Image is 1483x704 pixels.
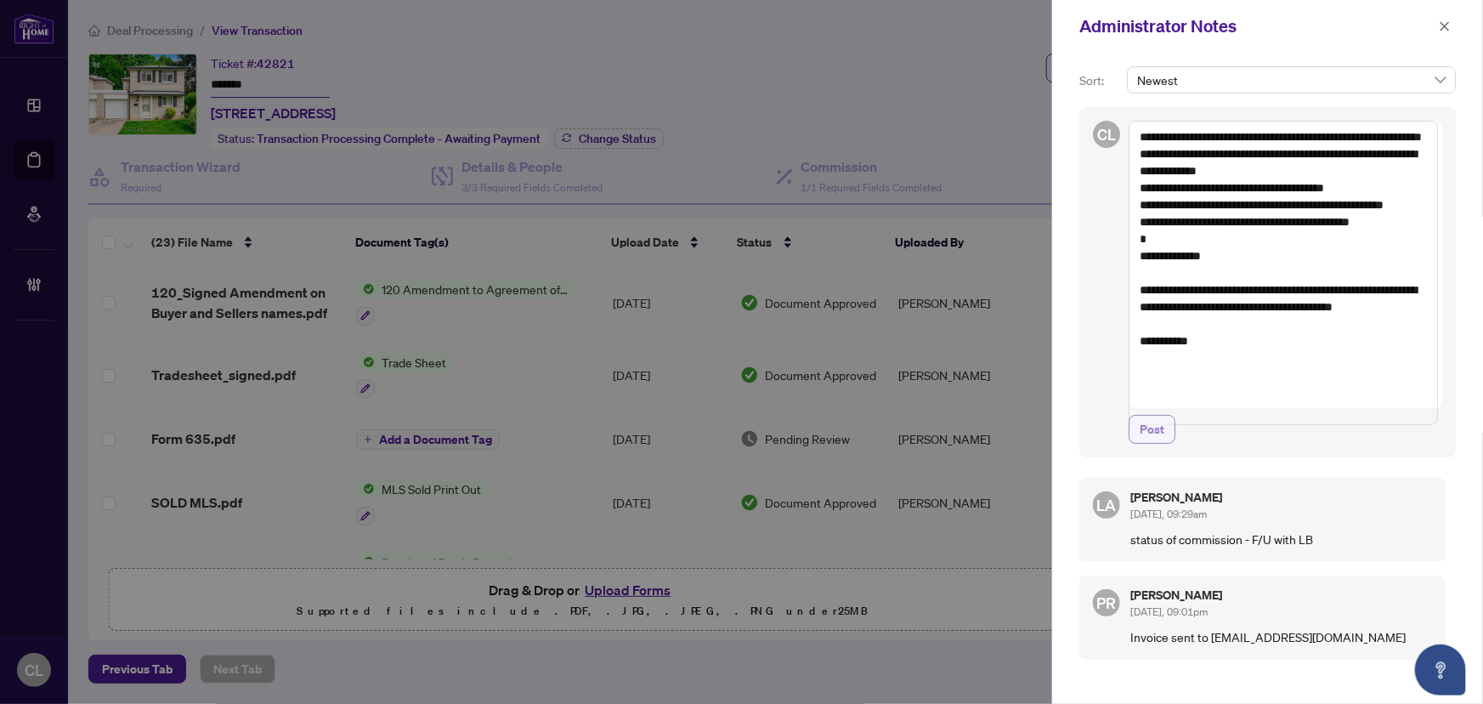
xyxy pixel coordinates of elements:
h5: [PERSON_NAME] [1130,491,1432,503]
button: Post [1129,415,1175,444]
p: Sort: [1079,71,1120,90]
span: CL [1097,122,1116,146]
span: [DATE], 09:01pm [1130,605,1208,618]
span: close [1439,20,1451,32]
span: LA [1097,493,1117,517]
h5: [PERSON_NAME] [1130,589,1432,601]
span: Newest [1137,67,1446,93]
span: [DATE], 09:29am [1130,508,1207,520]
p: Invoice sent to [EMAIL_ADDRESS][DOMAIN_NAME] [1130,627,1432,646]
span: PR [1097,591,1117,615]
button: Open asap [1415,644,1466,695]
div: Administrator Notes [1079,14,1434,39]
p: status of commission - F/U with LB [1130,530,1432,548]
span: Post [1140,416,1164,443]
